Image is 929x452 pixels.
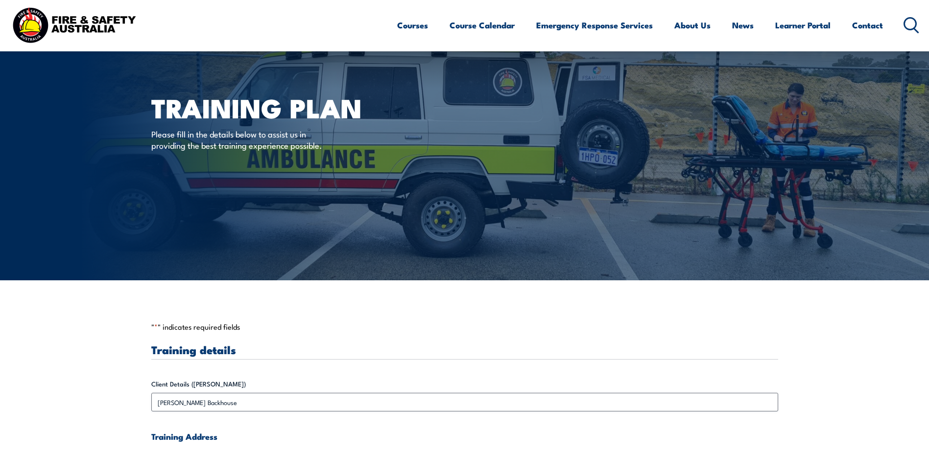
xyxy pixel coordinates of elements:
[397,12,428,38] a: Courses
[151,96,393,119] h1: Training plan
[536,12,653,38] a: Emergency Response Services
[775,12,831,38] a: Learner Portal
[732,12,754,38] a: News
[151,431,778,442] h4: Training Address
[852,12,883,38] a: Contact
[450,12,515,38] a: Course Calendar
[151,322,778,332] p: " " indicates required fields
[151,128,330,151] p: Please fill in the details below to assist us in providing the best training experience possible.
[151,379,778,389] label: Client Details ([PERSON_NAME])
[151,344,778,355] h3: Training details
[674,12,711,38] a: About Us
